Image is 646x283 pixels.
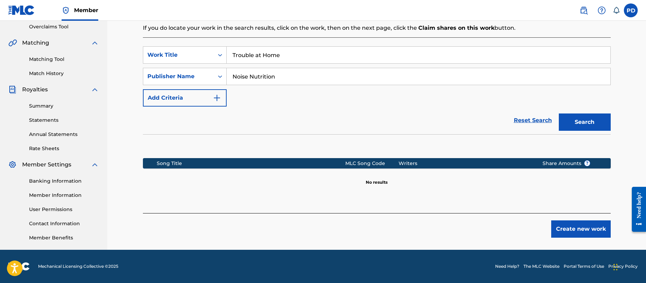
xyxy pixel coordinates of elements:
a: Need Help? [495,263,519,270]
a: Member Benefits [29,234,99,241]
button: Create new work [551,220,611,238]
a: Member Information [29,192,99,199]
a: Match History [29,70,99,77]
iframe: Resource Center [627,182,646,237]
span: Member Settings [22,161,71,169]
a: Annual Statements [29,131,99,138]
div: Song Title [157,160,345,167]
form: Search Form [143,46,611,134]
img: expand [91,161,99,169]
span: Matching [22,39,49,47]
a: Contact Information [29,220,99,227]
a: Matching Tool [29,56,99,63]
div: Drag [613,257,618,277]
div: Notifications [613,7,620,14]
a: Privacy Policy [608,263,638,270]
a: Portal Terms of Use [564,263,604,270]
div: Help [595,3,609,17]
p: No results [366,171,388,185]
img: help [598,6,606,15]
a: Banking Information [29,177,99,185]
p: If you do locate your work in the search results, click on the work, then on the next page, click... [143,24,611,32]
div: Publisher Name [147,72,210,81]
span: ? [584,161,590,166]
img: Royalties [8,85,17,94]
img: Matching [8,39,17,47]
span: Share Amounts [543,160,590,167]
button: Search [559,113,611,131]
a: Statements [29,117,99,124]
span: Royalties [22,85,48,94]
strong: Claim shares on this work [418,25,494,31]
img: expand [91,85,99,94]
a: User Permissions [29,206,99,213]
div: User Menu [624,3,638,17]
button: Add Criteria [143,89,227,107]
a: Public Search [577,3,591,17]
div: Work Title [147,51,210,59]
span: Member [74,6,98,14]
a: Reset Search [510,113,555,128]
img: Top Rightsholder [62,6,70,15]
img: expand [91,39,99,47]
a: Rate Sheets [29,145,99,152]
img: Member Settings [8,161,17,169]
img: 9d2ae6d4665cec9f34b9.svg [213,94,221,102]
img: logo [8,262,30,271]
iframe: Chat Widget [611,250,646,283]
a: Overclaims Tool [29,23,99,30]
div: MLC Song Code [345,160,399,167]
a: Summary [29,102,99,110]
div: Writers [399,160,532,167]
a: The MLC Website [524,263,559,270]
img: MLC Logo [8,5,35,15]
span: Mechanical Licensing Collective © 2025 [38,263,118,270]
img: search [580,6,588,15]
